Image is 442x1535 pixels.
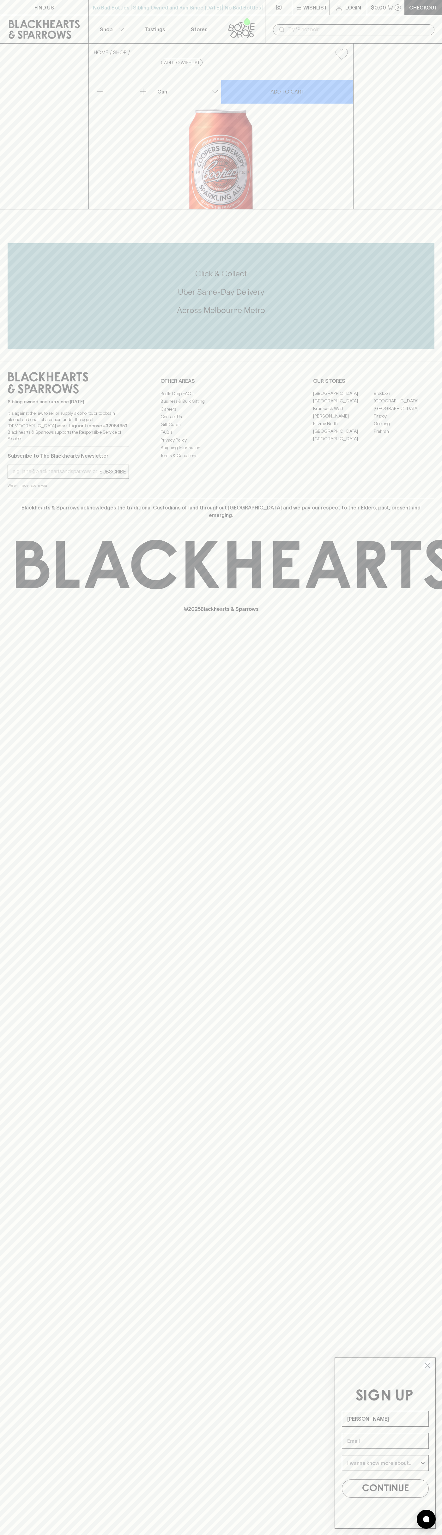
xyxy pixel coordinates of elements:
[342,1433,429,1449] input: Email
[355,1389,413,1404] span: SIGN UP
[160,377,282,385] p: OTHER AREAS
[374,412,434,420] a: Fitzroy
[270,88,304,95] p: ADD TO CART
[100,26,112,33] p: Shop
[97,465,129,479] button: SUBSCRIBE
[113,50,127,55] a: SHOP
[313,435,374,443] a: [GEOGRAPHIC_DATA]
[420,1455,426,1471] button: Show Options
[89,15,133,43] button: Shop
[347,1455,420,1471] input: I wanna know more about...
[13,467,97,477] input: e.g. jane@blackheartsandsparrows.com.au
[160,444,282,452] a: Shipping Information
[288,25,429,35] input: Try "Pinot noir"
[94,50,108,55] a: HOME
[12,504,430,519] p: Blackhearts & Sparrows acknowledges the traditional Custodians of land throughout [GEOGRAPHIC_DAT...
[374,420,434,428] a: Geelong
[160,452,282,459] a: Terms & Conditions
[8,482,129,489] p: We will never spam you
[423,1516,429,1522] img: bubble-icon
[34,4,54,11] p: FIND US
[371,4,386,11] p: $0.00
[157,88,167,95] p: Can
[145,26,165,33] p: Tastings
[313,377,434,385] p: OUR STORES
[155,85,221,98] div: Can
[374,390,434,397] a: Braddon
[397,6,399,9] p: 0
[160,390,282,397] a: Bottle Drop FAQ's
[177,15,221,43] a: Stores
[8,305,434,316] h5: Across Melbourne Metro
[160,405,282,413] a: Careers
[8,268,434,279] h5: Click & Collect
[100,468,126,475] p: SUBSCRIBE
[374,397,434,405] a: [GEOGRAPHIC_DATA]
[303,4,327,11] p: Wishlist
[191,26,207,33] p: Stores
[160,429,282,436] a: FAQ's
[313,390,374,397] a: [GEOGRAPHIC_DATA]
[8,410,129,442] p: It is against the law to sell or supply alcohol to, or to obtain alcohol on behalf of a person un...
[313,405,374,412] a: Brunswick West
[160,436,282,444] a: Privacy Policy
[160,398,282,405] a: Business & Bulk Gifting
[313,420,374,428] a: Fitzroy North
[333,46,350,62] button: Add to wishlist
[328,1351,442,1535] div: FLYOUT Form
[160,421,282,428] a: Gift Cards
[8,243,434,349] div: Call to action block
[374,405,434,412] a: [GEOGRAPHIC_DATA]
[342,1479,429,1498] button: CONTINUE
[8,452,129,460] p: Subscribe to The Blackhearts Newsletter
[313,397,374,405] a: [GEOGRAPHIC_DATA]
[160,413,282,421] a: Contact Us
[374,428,434,435] a: Prahran
[133,15,177,43] a: Tastings
[8,399,129,405] p: Sibling owned and run since [DATE]
[69,423,127,428] strong: Liquor License #32064953
[221,80,353,104] button: ADD TO CART
[89,65,353,209] img: 16917.png
[422,1360,433,1371] button: Close dialog
[8,287,434,297] h5: Uber Same-Day Delivery
[313,428,374,435] a: [GEOGRAPHIC_DATA]
[313,412,374,420] a: [PERSON_NAME]
[161,59,203,66] button: Add to wishlist
[345,4,361,11] p: Login
[342,1411,429,1427] input: Name
[409,4,438,11] p: Checkout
